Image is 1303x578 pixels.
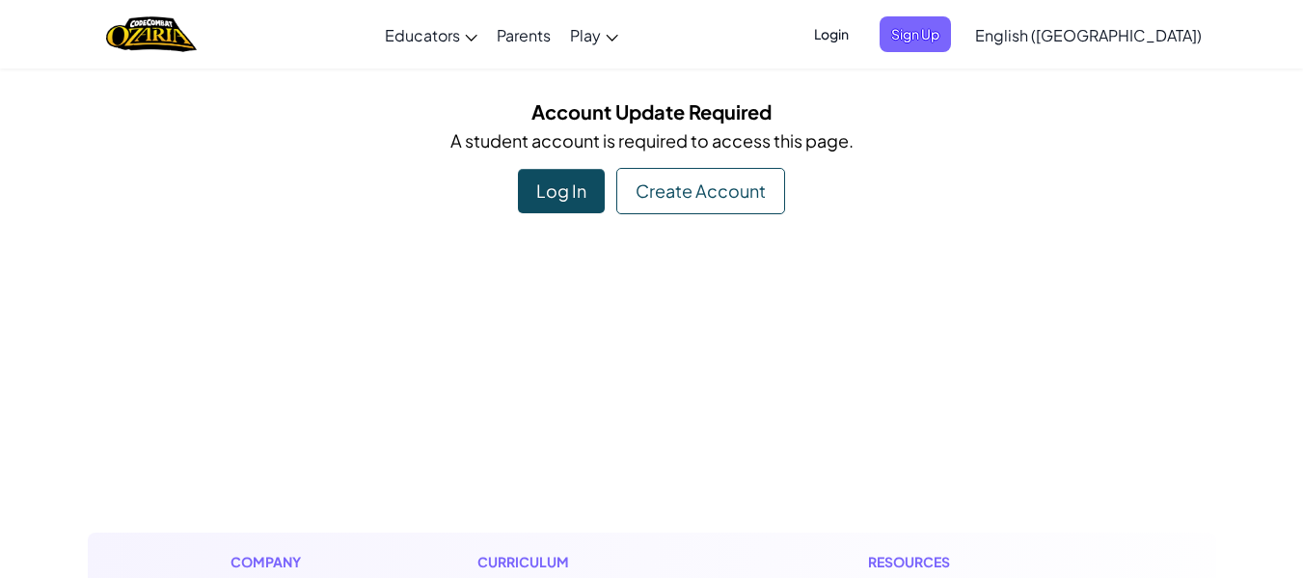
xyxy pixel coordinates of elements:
div: Create Account [616,168,785,214]
a: English ([GEOGRAPHIC_DATA]) [965,9,1211,61]
a: Parents [487,9,560,61]
h1: Company [231,552,320,572]
a: Ozaria by CodeCombat logo [106,14,196,54]
button: Sign Up [880,16,951,52]
div: Log In [518,169,605,213]
span: Play [570,25,601,45]
span: English ([GEOGRAPHIC_DATA]) [975,25,1202,45]
img: Home [106,14,196,54]
h5: Account Update Required [102,96,1202,126]
h1: Curriculum [477,552,711,572]
h1: Resources [868,552,1073,572]
button: Login [802,16,860,52]
p: A student account is required to access this page. [102,126,1202,154]
span: Educators [385,25,460,45]
a: Play [560,9,628,61]
a: Educators [375,9,487,61]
